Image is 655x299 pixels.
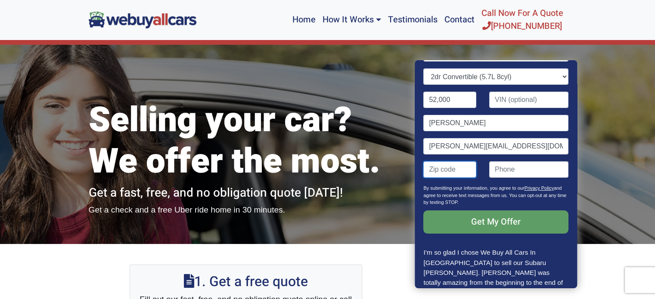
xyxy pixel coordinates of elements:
[441,3,478,36] a: Contact
[489,92,568,108] input: VIN (optional)
[489,161,568,178] input: Phone
[424,185,568,210] p: By submitting your information, you agree to our and agree to receive text messages from us. You ...
[89,100,403,182] h1: Selling your car? We offer the most.
[424,161,477,178] input: Zip code
[424,92,477,108] input: Mileage
[424,22,568,247] form: Contact form
[478,3,567,36] a: Call Now For A Quote[PHONE_NUMBER]
[424,138,568,154] input: Email
[424,210,568,234] input: Get My Offer
[89,11,196,28] img: We Buy All Cars in NJ logo
[89,186,403,200] h2: Get a fast, free, and no obligation quote [DATE]!
[289,3,319,36] a: Home
[89,204,403,216] p: Get a check and a free Uber ride home in 30 minutes.
[525,185,554,191] a: Privacy Policy
[139,274,353,290] h2: 1. Get a free quote
[319,3,384,36] a: How It Works
[385,3,441,36] a: Testimonials
[424,115,568,131] input: Name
